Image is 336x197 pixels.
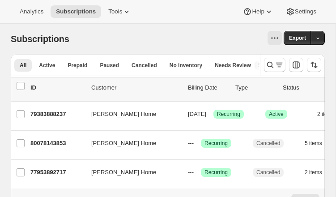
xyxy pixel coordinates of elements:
button: Settings [281,5,322,18]
button: Help [238,5,278,18]
span: Analytics [20,8,43,15]
p: Status [283,83,323,92]
span: Active [269,111,284,118]
span: Paused [100,62,119,69]
p: ID [30,83,84,92]
span: Help [252,8,264,15]
p: 80078143853 [30,139,84,148]
p: 79383888237 [30,110,84,119]
button: [PERSON_NAME] Home [86,136,175,150]
button: Export [284,31,311,45]
span: Cancelled [132,62,157,69]
span: --- [188,140,194,146]
button: Customize table column order and visibility [289,58,303,72]
span: Recurring [204,140,228,147]
span: 2 items [317,111,335,118]
div: Type [235,83,276,92]
button: Search and filter results [264,58,285,72]
span: All [20,62,26,69]
span: Active [39,62,55,69]
span: [PERSON_NAME] Home [91,110,156,119]
span: [DATE] [188,111,206,117]
button: Subscriptions [51,5,101,18]
span: 2 items [305,169,322,176]
button: 5 items [305,136,332,150]
span: Subscriptions [11,34,69,44]
button: 2 items [305,165,332,180]
button: Sort the results [307,58,321,72]
p: Customer [91,83,181,92]
span: 5 items [305,140,322,147]
button: Tools [103,5,136,18]
p: Billing Date [188,83,228,92]
p: 77953892717 [30,168,84,177]
button: View actions for Subscriptions [268,31,282,45]
span: Cancelled [256,169,280,176]
span: Subscriptions [56,8,96,15]
span: Cancelled [256,140,280,147]
button: [PERSON_NAME] Home [86,107,175,121]
span: Prepaid [68,62,87,69]
span: 5 [258,62,261,69]
span: No inventory [170,62,202,69]
span: Export [289,34,306,42]
span: Tools [108,8,122,15]
span: Recurring [204,169,228,176]
button: [PERSON_NAME] Home [86,165,175,180]
button: Analytics [14,5,49,18]
span: [PERSON_NAME] Home [91,139,156,148]
span: Settings [295,8,316,15]
span: [PERSON_NAME] Home [91,168,156,177]
span: Needs Review [215,62,251,69]
span: --- [188,169,194,176]
span: Recurring [217,111,240,118]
